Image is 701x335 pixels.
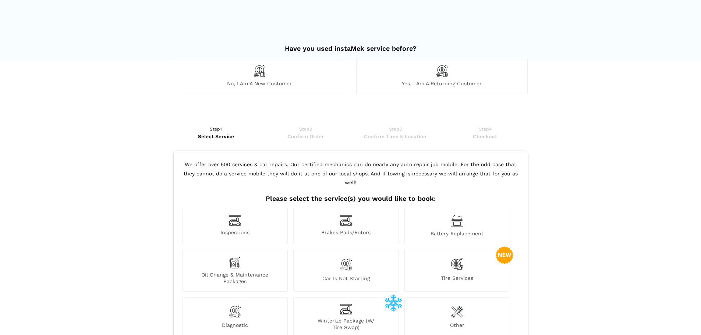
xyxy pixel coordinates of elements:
[405,322,510,331] span: Other
[263,125,348,140] a: Step2
[496,246,513,264] img: new-badge-2-48.png
[174,125,259,140] a: Step1
[353,133,438,140] span: Confirm Time & Location
[174,133,259,140] span: Select Service
[294,229,399,237] span: Brakes Pads/Rotors
[294,317,399,331] span: Winterize Package (W/ Tire Swap)
[174,37,528,53] h2: Have you used instaMek service before?
[405,275,510,285] span: Tire Services
[405,230,510,237] span: Battery Replacement
[183,322,287,331] span: Diagnostic
[353,125,438,140] a: Step3
[180,195,521,203] h2: Please select the service(s) you would like to book:
[443,125,528,140] a: Step4
[183,271,287,285] span: Oil Change & Maintenance Packages
[183,229,287,237] span: Inspections
[294,275,399,285] span: Car is not starting
[180,160,521,195] p: We offer over 500 services & car repairs. Our certified mechanics can do nearly any auto repair j...
[385,294,402,311] img: winterize-icon_1.png
[357,80,527,87] span: Yes, I am a returning customer
[443,133,528,140] span: Checkout
[263,133,348,140] span: Confirm Order
[174,80,345,87] span: No, I am a new customer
